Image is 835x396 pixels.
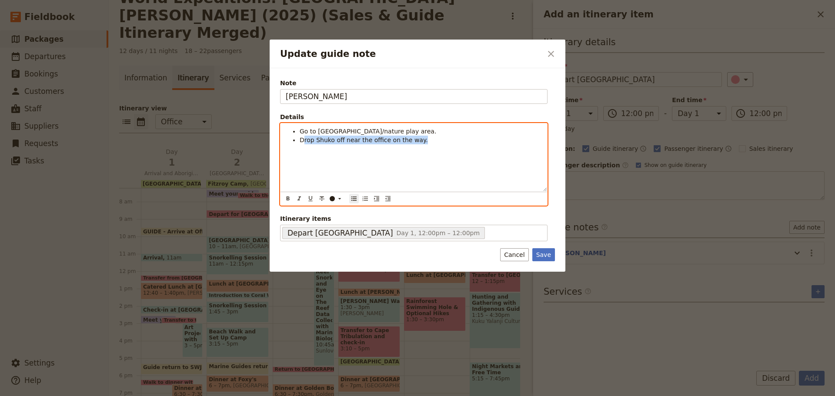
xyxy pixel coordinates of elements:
div: Details [280,113,548,121]
span: Drop Shuko off near the office on the way. [300,136,428,143]
button: Bulleted list [349,194,359,203]
button: ​ [327,194,345,203]
button: Save [532,248,555,261]
button: Decrease indent [383,194,393,203]
button: Format strikethrough [317,194,327,203]
input: Note [280,89,548,104]
h2: Update guide note [280,47,542,60]
button: Numbered list [361,194,370,203]
span: Day 1, 12:00pm – 12:00pm [397,230,480,236]
button: Cancel [500,248,528,261]
span: Note [280,79,548,87]
button: Format italic [294,194,304,203]
button: Increase indent [372,194,381,203]
span: Depart [GEOGRAPHIC_DATA] [287,228,393,238]
div: ​ [329,195,346,202]
button: Close dialog [544,47,558,61]
button: Format underline [306,194,315,203]
button: Format bold [283,194,293,203]
span: Itinerary items [280,214,548,223]
span: Go to [GEOGRAPHIC_DATA]/nature play area. [300,128,436,135]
